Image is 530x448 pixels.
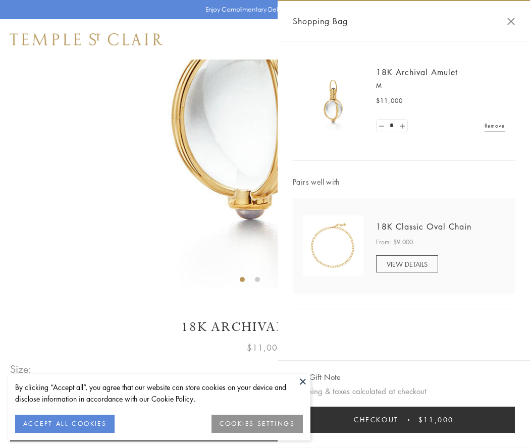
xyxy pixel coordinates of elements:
[376,81,505,91] p: M
[293,371,341,383] button: Add Gift Note
[293,15,348,28] span: Shopping Bag
[293,385,515,398] p: Shipping & taxes calculated at checkout
[293,407,515,433] button: Checkout $11,000
[10,361,32,377] span: Size:
[205,5,320,15] p: Enjoy Complimentary Delivery & Returns
[303,215,363,276] img: N88865-OV18
[10,318,520,336] h1: 18K Archival Amulet
[376,67,458,78] a: 18K Archival Amulet
[376,255,438,272] a: VIEW DETAILS
[376,237,413,247] span: From: $9,000
[418,414,454,425] span: $11,000
[293,176,515,188] span: Pairs well with
[507,18,515,25] button: Close Shopping Bag
[397,120,407,132] a: Set quantity to 2
[15,415,115,433] button: ACCEPT ALL COOKIES
[377,120,387,132] a: Set quantity to 0
[387,259,428,269] span: VIEW DETAILS
[376,96,403,106] span: $11,000
[303,71,363,131] img: 18K Archival Amulet
[485,120,505,131] a: Remove
[354,414,399,425] span: Checkout
[15,381,303,405] div: By clicking “Accept all”, you agree that our website can store cookies on your device and disclos...
[211,415,303,433] button: COOKIES SETTINGS
[10,33,163,45] img: Temple St. Clair
[247,341,283,354] span: $11,000
[376,221,471,232] a: 18K Classic Oval Chain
